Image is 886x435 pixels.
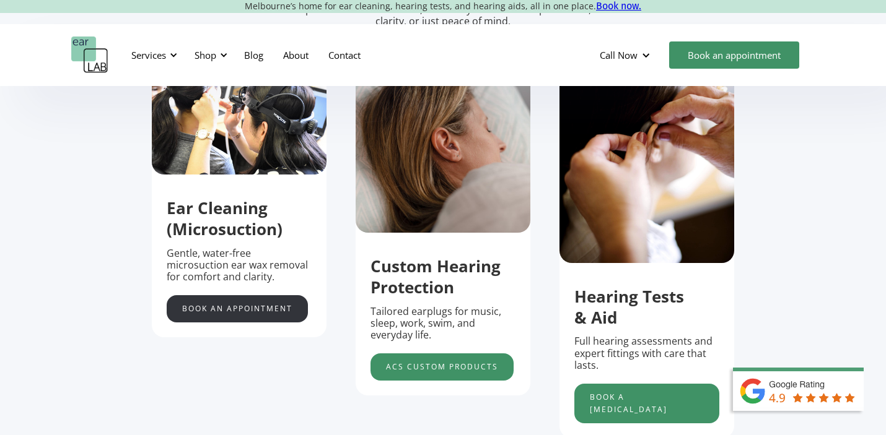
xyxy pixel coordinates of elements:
[574,384,719,423] a: Book a [MEDICAL_DATA]
[234,37,273,73] a: Blog
[167,197,283,240] strong: Ear Cleaning (Microsuction)
[356,58,530,395] div: 2 of 5
[574,285,684,329] strong: Hearing Tests & Aid
[600,49,638,61] div: Call Now
[371,255,501,298] strong: Custom Hearing Protection
[195,49,216,61] div: Shop
[131,49,166,61] div: Services
[559,58,734,263] img: putting hearing protection in
[167,248,312,283] p: Gentle, water-free microsuction ear wax removal for comfort and clarity.
[371,306,515,342] p: Tailored earplugs for music, sleep, work, swim, and everyday life.
[574,335,719,371] p: Full hearing assessments and expert fittings with care that lasts.
[152,58,327,337] div: 1 of 5
[71,37,108,74] a: home
[590,37,663,74] div: Call Now
[124,37,181,74] div: Services
[187,37,231,74] div: Shop
[371,353,514,381] a: acs custom products
[273,37,318,73] a: About
[167,295,308,322] a: Book an appointment
[669,41,799,69] a: Book an appointment
[318,37,371,73] a: Contact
